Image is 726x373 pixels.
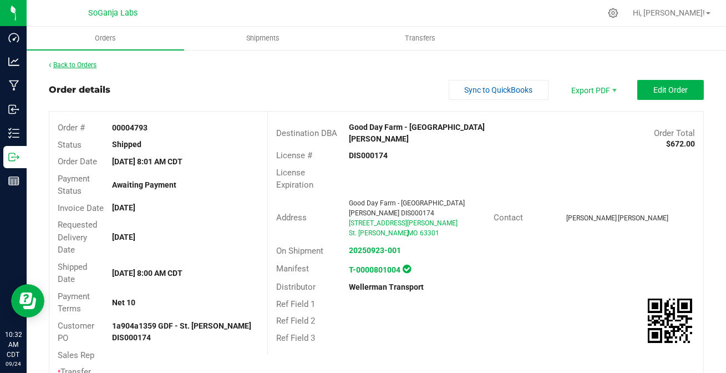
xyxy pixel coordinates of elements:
span: Order Date [58,157,97,167]
a: Orders [27,27,184,50]
strong: [DATE] 8:01 AM CDT [112,157,182,166]
span: On Shipment [276,246,323,256]
strong: Wellerman Transport [349,283,424,291]
span: Good Day Farm - [GEOGRAPHIC_DATA][PERSON_NAME] DIS000174 [349,199,465,217]
img: Scan me! [648,299,692,343]
span: Shipped Date [58,262,87,285]
span: Payment Status [58,174,90,196]
inline-svg: Inbound [8,104,19,115]
li: Export PDF [560,80,626,100]
span: Sync to QuickBooks [465,85,533,94]
span: Destination DBA [276,128,337,138]
a: 20250923-001 [349,246,401,255]
strong: 1a904a1359 GDF - St. [PERSON_NAME] DIS000174 [112,321,251,342]
strong: $672.00 [666,139,695,148]
button: Edit Order [637,80,704,100]
span: Ref Field 2 [276,316,315,326]
strong: DIS000174 [349,151,388,160]
inline-svg: Analytics [8,56,19,67]
span: In Sync [403,263,411,275]
strong: Good Day Farm - [GEOGRAPHIC_DATA][PERSON_NAME] [349,123,485,143]
p: 09/24 [5,360,22,368]
span: Hi, [PERSON_NAME]! [633,8,705,17]
strong: Awaiting Payment [112,180,176,189]
span: Shipments [231,33,295,43]
span: Status [58,140,82,150]
button: Sync to QuickBooks [449,80,549,100]
iframe: Resource center [11,284,44,317]
span: Requested Delivery Date [58,220,97,255]
strong: [DATE] 8:00 AM CDT [112,269,182,278]
a: Back to Orders [49,61,97,69]
span: [PERSON_NAME] [618,214,668,222]
span: Ref Field 1 [276,299,315,309]
span: [PERSON_NAME] [566,214,617,222]
div: Order details [49,83,110,97]
span: , [407,229,408,237]
a: T-0000801004 [349,265,400,274]
strong: 00004793 [112,123,148,132]
inline-svg: Manufacturing [8,80,19,91]
a: Shipments [184,27,342,50]
span: [STREET_ADDRESS][PERSON_NAME] [349,219,458,227]
span: Invoice Date [58,203,104,213]
div: Manage settings [606,8,620,18]
span: Transfers [390,33,450,43]
span: Orders [80,33,131,43]
span: Contact [494,213,524,223]
span: Distributor [276,282,316,292]
span: Edit Order [653,85,688,94]
span: License Expiration [276,168,313,190]
span: Ref Field 3 [276,333,315,343]
inline-svg: Outbound [8,152,19,163]
span: 63301 [420,229,439,237]
p: 10:32 AM CDT [5,330,22,360]
span: Customer PO [58,321,94,344]
span: St. [PERSON_NAME] [349,229,409,237]
span: Payment Terms [58,291,90,314]
span: Manifest [276,264,309,274]
strong: [DATE] [112,233,135,241]
span: Order # [58,123,85,133]
inline-svg: Inventory [8,128,19,139]
span: Sales Rep [58,350,94,360]
inline-svg: Reports [8,175,19,186]
span: Address [276,213,307,223]
inline-svg: Dashboard [8,32,19,43]
strong: Shipped [112,140,141,149]
span: License # [276,150,312,160]
qrcode: 00004793 [648,299,692,343]
strong: Net 10 [112,298,135,307]
span: Order Total [654,128,695,138]
span: MO [408,229,418,237]
strong: [DATE] [112,203,135,212]
a: Transfers [341,27,499,50]
span: SoGanja Labs [89,8,138,18]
